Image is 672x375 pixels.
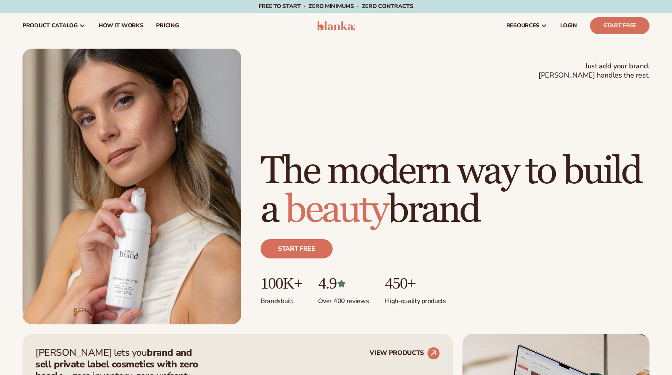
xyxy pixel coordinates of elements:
a: VIEW PRODUCTS [370,347,440,360]
a: How It Works [92,13,150,39]
span: How It Works [99,23,144,29]
a: Start free [261,239,333,258]
span: LOGIN [560,23,577,29]
span: resources [506,23,539,29]
span: pricing [156,23,179,29]
p: High-quality products [385,292,446,305]
a: resources [500,13,554,39]
span: beauty [285,186,387,234]
p: Over 400 reviews [318,292,369,305]
a: Start Free [590,17,649,34]
p: Brands built [261,292,302,305]
a: product catalog [16,13,92,39]
p: 100K+ [261,275,302,292]
h1: The modern way to build a brand [261,152,649,230]
a: LOGIN [554,13,584,39]
img: Female holding tanning mousse. [23,49,241,324]
img: logo [317,21,355,31]
p: 450+ [385,275,446,292]
p: 4.9 [318,275,369,292]
a: pricing [150,13,185,39]
span: product catalog [23,23,78,29]
span: Just add your brand. [PERSON_NAME] handles the rest. [538,61,649,80]
span: Free to start · ZERO minimums · ZERO contracts [259,2,413,10]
